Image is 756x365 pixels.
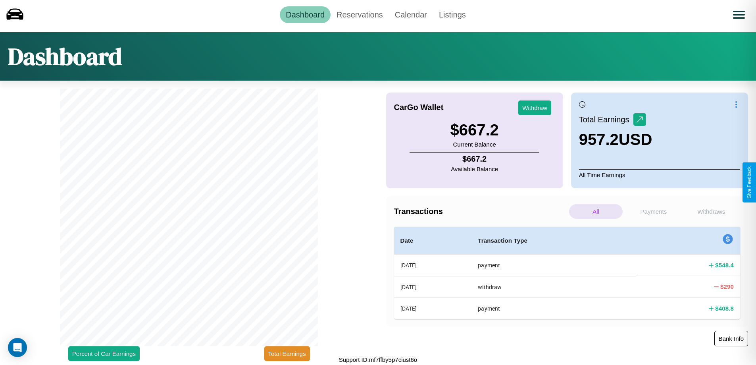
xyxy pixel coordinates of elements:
[394,276,472,297] th: [DATE]
[451,164,498,174] p: Available Balance
[478,236,630,245] h4: Transaction Type
[331,6,389,23] a: Reservations
[715,261,734,269] h4: $ 548.4
[339,354,417,365] p: Support ID: mf7ffby5p7ciust6o
[579,131,652,149] h3: 957.2 USD
[280,6,331,23] a: Dashboard
[394,298,472,319] th: [DATE]
[394,227,741,319] table: simple table
[389,6,433,23] a: Calendar
[627,204,680,219] p: Payments
[746,166,752,199] div: Give Feedback
[579,169,740,180] p: All Time Earnings
[394,207,567,216] h4: Transactions
[68,346,140,361] button: Percent of Car Earnings
[715,304,734,313] h4: $ 408.8
[728,4,750,26] button: Open menu
[471,276,636,297] th: withdraw
[451,154,498,164] h4: $ 667.2
[569,204,623,219] p: All
[8,338,27,357] div: Open Intercom Messenger
[400,236,466,245] h4: Date
[720,282,734,291] h4: $ 290
[394,103,444,112] h4: CarGo Wallet
[471,255,636,276] th: payment
[714,331,748,346] button: Bank Info
[471,298,636,319] th: payment
[685,204,738,219] p: Withdraws
[8,40,122,73] h1: Dashboard
[450,139,498,150] p: Current Balance
[264,346,310,361] button: Total Earnings
[433,6,472,23] a: Listings
[518,100,551,115] button: Withdraw
[579,112,633,127] p: Total Earnings
[394,255,472,276] th: [DATE]
[450,121,498,139] h3: $ 667.2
